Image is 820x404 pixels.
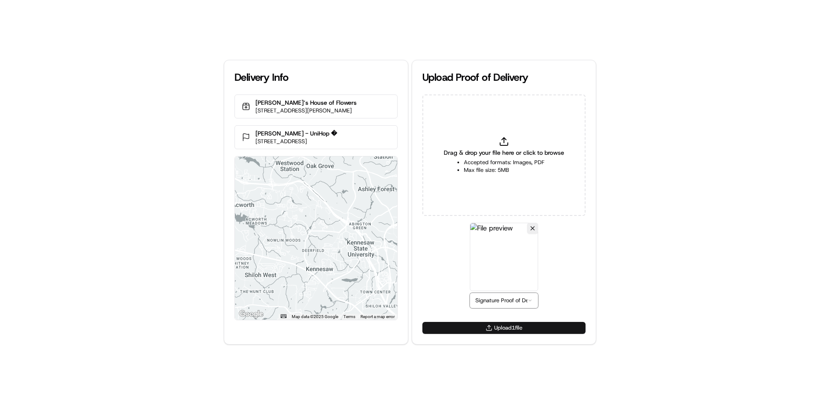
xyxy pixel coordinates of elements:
p: [PERSON_NAME] - UniHop � [255,129,337,138]
img: File preview [470,223,538,291]
a: Open this area in Google Maps (opens a new window) [237,309,265,320]
span: Map data ©2025 Google [292,314,338,319]
button: Keyboard shortcuts [281,314,287,318]
button: Upload1file [422,322,586,334]
span: Drag & drop your file here or click to browse [444,148,564,157]
div: Delivery Info [234,71,398,84]
div: Upload Proof of Delivery [422,71,586,84]
p: [STREET_ADDRESS][PERSON_NAME] [255,107,357,115]
a: Report a map error [360,314,395,319]
li: Max file size: 5MB [464,166,545,174]
a: Terms [343,314,355,319]
p: [STREET_ADDRESS] [255,138,337,145]
li: Accepted formats: Images, PDF [464,159,545,166]
img: Google [237,309,265,320]
p: [PERSON_NAME]‘s House of Flowers [255,98,357,107]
